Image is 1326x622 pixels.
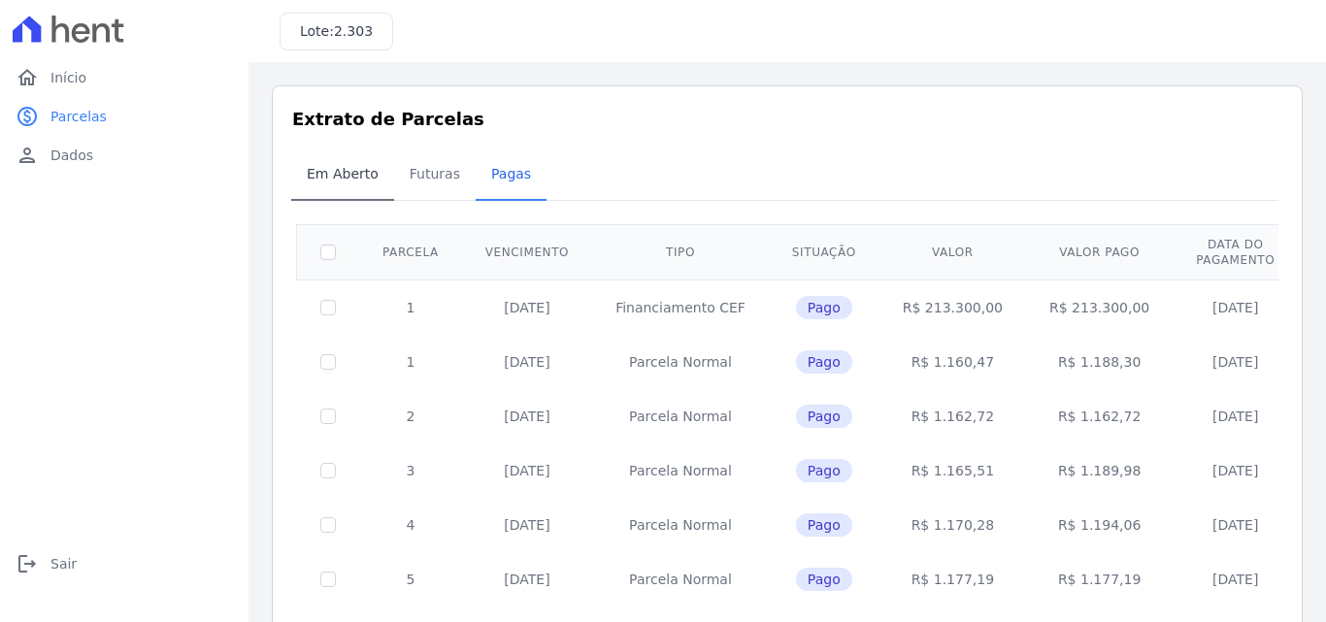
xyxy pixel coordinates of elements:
[462,389,592,443] td: [DATE]
[462,498,592,552] td: [DATE]
[320,409,336,424] input: Só é possível selecionar pagamentos em aberto
[592,389,769,443] td: Parcela Normal
[1173,443,1298,498] td: [DATE]
[320,572,336,587] input: Só é possível selecionar pagamentos em aberto
[16,66,39,89] i: home
[359,443,462,498] td: 3
[592,335,769,389] td: Parcela Normal
[1173,335,1298,389] td: [DATE]
[879,389,1026,443] td: R$ 1.162,72
[8,136,241,175] a: personDados
[359,279,462,335] td: 1
[879,552,1026,606] td: R$ 1.177,19
[300,21,373,42] h3: Lote:
[796,350,852,374] span: Pago
[476,150,547,201] a: Pagas
[320,517,336,533] input: Só é possível selecionar pagamentos em aberto
[462,279,592,335] td: [DATE]
[50,68,86,87] span: Início
[462,224,592,279] th: Vencimento
[292,106,1282,132] h3: Extrato de Parcelas
[796,513,852,537] span: Pago
[592,224,769,279] th: Tipo
[16,552,39,575] i: logout
[295,154,390,193] span: Em Aberto
[359,335,462,389] td: 1
[359,498,462,552] td: 4
[8,544,241,583] a: logoutSair
[1173,389,1298,443] td: [DATE]
[1026,389,1173,443] td: R$ 1.162,72
[320,463,336,478] input: Só é possível selecionar pagamentos em aberto
[879,498,1026,552] td: R$ 1.170,28
[8,58,241,97] a: homeInício
[1173,498,1298,552] td: [DATE]
[462,443,592,498] td: [DATE]
[398,154,472,193] span: Futuras
[1026,335,1173,389] td: R$ 1.188,30
[592,279,769,335] td: Financiamento CEF
[796,405,852,428] span: Pago
[359,552,462,606] td: 5
[879,279,1026,335] td: R$ 213.300,00
[1173,224,1298,279] th: Data do pagamento
[592,443,769,498] td: Parcela Normal
[592,498,769,552] td: Parcela Normal
[462,335,592,389] td: [DATE]
[462,552,592,606] td: [DATE]
[50,146,93,165] span: Dados
[1026,498,1173,552] td: R$ 1.194,06
[879,335,1026,389] td: R$ 1.160,47
[879,224,1026,279] th: Valor
[320,354,336,370] input: Só é possível selecionar pagamentos em aberto
[796,296,852,319] span: Pago
[1026,279,1173,335] td: R$ 213.300,00
[334,23,373,39] span: 2.303
[769,224,879,279] th: Situação
[592,552,769,606] td: Parcela Normal
[320,300,336,315] input: Só é possível selecionar pagamentos em aberto
[50,554,77,573] span: Sair
[1173,552,1298,606] td: [DATE]
[394,150,476,201] a: Futuras
[1026,552,1173,606] td: R$ 1.177,19
[1173,279,1298,335] td: [DATE]
[16,105,39,128] i: paid
[16,144,39,167] i: person
[796,568,852,591] span: Pago
[796,459,852,482] span: Pago
[359,224,462,279] th: Parcela
[359,389,462,443] td: 2
[50,107,107,126] span: Parcelas
[480,154,543,193] span: Pagas
[879,443,1026,498] td: R$ 1.165,51
[8,97,241,136] a: paidParcelas
[291,150,394,201] a: Em Aberto
[1026,443,1173,498] td: R$ 1.189,98
[1026,224,1173,279] th: Valor pago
